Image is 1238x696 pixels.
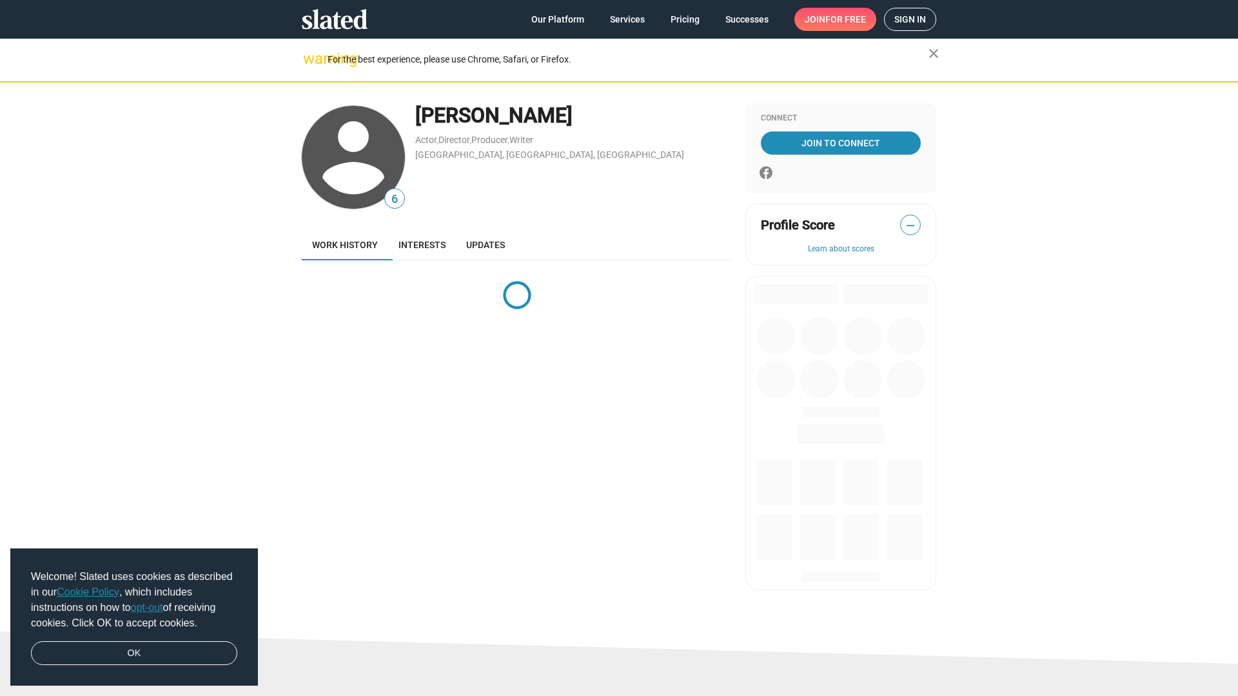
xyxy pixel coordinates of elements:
a: Our Platform [521,8,594,31]
span: , [470,137,471,144]
mat-icon: close [926,46,941,61]
span: Successes [725,8,769,31]
a: Writer [509,135,533,145]
div: cookieconsent [10,548,258,686]
span: Services [610,8,645,31]
a: Work history [302,229,388,260]
span: Updates [466,240,505,250]
span: Join To Connect [763,131,918,155]
div: Connect [761,113,921,124]
span: Work history [312,240,378,250]
span: 6 [385,191,404,208]
span: Join [805,8,866,31]
a: Sign in [884,8,936,31]
a: Joinfor free [794,8,876,31]
a: Actor [415,135,437,145]
span: , [437,137,438,144]
span: for free [825,8,866,31]
div: [PERSON_NAME] [415,102,732,130]
span: , [508,137,509,144]
span: — [901,217,920,234]
a: Director [438,135,470,145]
a: Producer [471,135,508,145]
mat-icon: warning [303,51,319,66]
a: [GEOGRAPHIC_DATA], [GEOGRAPHIC_DATA], [GEOGRAPHIC_DATA] [415,150,684,160]
a: Updates [456,229,515,260]
a: opt-out [131,602,163,613]
a: Join To Connect [761,131,921,155]
span: Our Platform [531,8,584,31]
a: Pricing [660,8,710,31]
a: dismiss cookie message [31,641,237,666]
span: Interests [398,240,446,250]
span: Profile Score [761,217,835,234]
div: For the best experience, please use Chrome, Safari, or Firefox. [328,51,928,68]
button: Learn about scores [761,244,921,255]
a: Services [600,8,655,31]
a: Interests [388,229,456,260]
span: Welcome! Slated uses cookies as described in our , which includes instructions on how to of recei... [31,569,237,631]
span: Pricing [671,8,700,31]
a: Cookie Policy [57,586,119,597]
span: Sign in [894,8,926,30]
a: Successes [715,8,779,31]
